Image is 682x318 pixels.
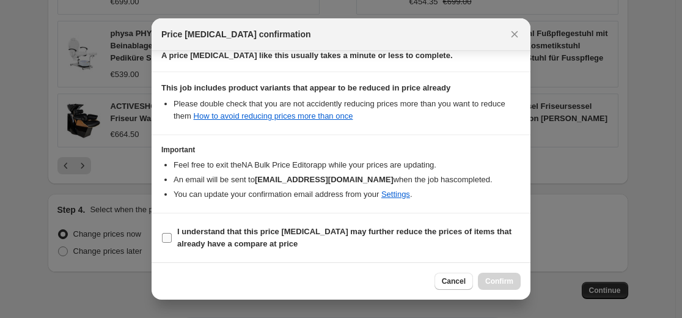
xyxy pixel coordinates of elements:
[174,188,521,201] li: You can update your confirmation email address from your .
[161,145,521,155] h3: Important
[174,98,521,122] li: Please double check that you are not accidently reducing prices more than you want to reduce them
[506,26,523,43] button: Close
[194,111,353,120] a: How to avoid reducing prices more than once
[177,227,512,248] b: I understand that this price [MEDICAL_DATA] may further reduce the prices of items that already h...
[435,273,473,290] button: Cancel
[442,276,466,286] span: Cancel
[174,174,521,186] li: An email will be sent to when the job has completed .
[161,28,311,40] span: Price [MEDICAL_DATA] confirmation
[161,51,453,60] b: A price [MEDICAL_DATA] like this usually takes a minute or less to complete.
[174,159,521,171] li: Feel free to exit the NA Bulk Price Editor app while your prices are updating.
[255,175,394,184] b: [EMAIL_ADDRESS][DOMAIN_NAME]
[381,190,410,199] a: Settings
[161,83,450,92] b: This job includes product variants that appear to be reduced in price already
